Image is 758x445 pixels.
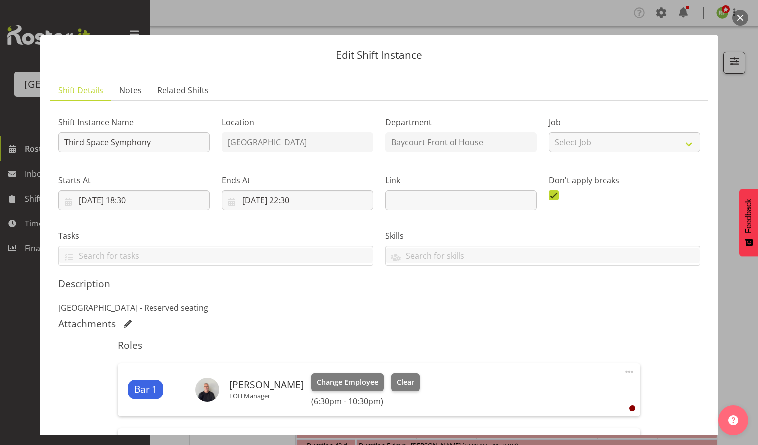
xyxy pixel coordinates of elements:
h5: Attachments [58,318,116,330]
label: Ends At [222,174,373,186]
label: Location [222,116,373,128]
img: aaron-smarte17f1d9530554f4cf5705981c6d53785.png [195,378,219,402]
label: Shift Instance Name [58,116,210,128]
label: Tasks [58,230,373,242]
span: Notes [119,84,142,96]
span: Shift Details [58,84,103,96]
button: Change Employee [311,373,384,391]
label: Job [549,116,700,128]
label: Skills [385,230,700,242]
h6: [PERSON_NAME] [229,379,303,390]
input: Click to select... [222,190,373,210]
input: Search for tasks [59,248,373,263]
h6: (6:30pm - 10:30pm) [311,396,419,406]
div: User is clocked out [629,405,635,411]
span: Change Employee [317,377,378,388]
span: Clear [397,377,414,388]
p: [GEOGRAPHIC_DATA] - Reserved seating [58,302,700,314]
input: Shift Instance Name [58,132,210,152]
span: Related Shifts [157,84,209,96]
p: FOH Manager [229,392,303,400]
label: Starts At [58,174,210,186]
label: Link [385,174,537,186]
label: Department [385,116,537,128]
label: Don't apply breaks [549,174,700,186]
button: Clear [391,373,420,391]
p: Edit Shift Instance [50,50,708,60]
img: help-xxl-2.png [728,415,738,425]
h5: Roles [118,339,640,351]
span: Bar 1 [134,382,157,397]
h5: Description [58,278,700,290]
input: Click to select... [58,190,210,210]
span: Feedback [744,199,753,233]
input: Search for skills [386,248,700,263]
button: Feedback - Show survey [739,189,758,256]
